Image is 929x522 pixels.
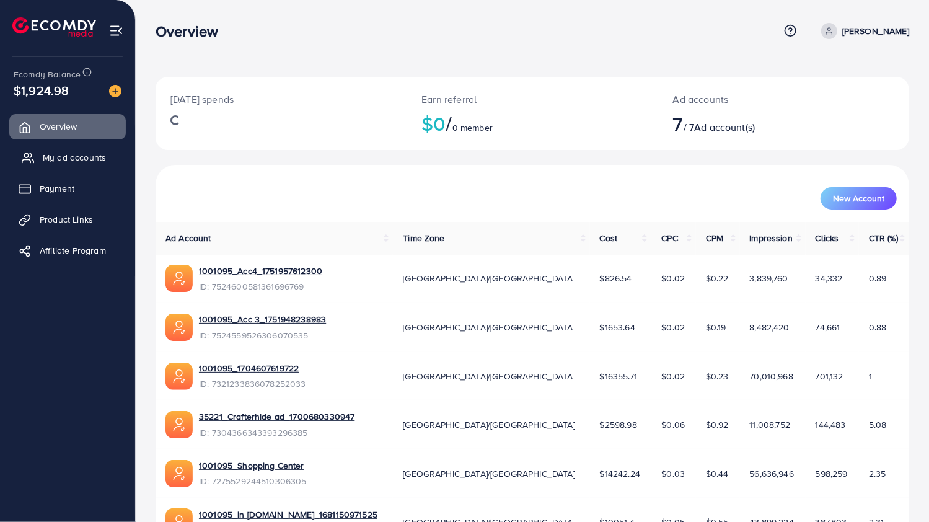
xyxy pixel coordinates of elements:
[706,418,729,431] span: $0.92
[750,272,788,285] span: 3,839,760
[876,466,920,513] iframe: Chat
[869,467,886,480] span: 2.35
[199,313,326,325] a: 1001095_Acc 3_1751948238983
[869,321,887,334] span: 0.88
[673,109,684,138] span: 7
[199,427,354,439] span: ID: 7304366343393296385
[821,187,897,210] button: New Account
[421,112,643,135] h2: $0
[199,475,307,487] span: ID: 7275529244510306305
[869,232,898,244] span: CTR (%)
[452,122,493,134] span: 0 member
[14,68,81,81] span: Ecomdy Balance
[600,232,618,244] span: Cost
[661,232,677,244] span: CPC
[403,418,575,431] span: [GEOGRAPHIC_DATA]/[GEOGRAPHIC_DATA]
[869,370,872,383] span: 1
[156,22,228,40] h3: Overview
[673,112,832,135] h2: / 7
[706,370,729,383] span: $0.23
[165,232,211,244] span: Ad Account
[600,272,632,285] span: $826.54
[165,314,193,341] img: ic-ads-acc.e4c84228.svg
[816,321,840,334] span: 74,661
[165,460,193,487] img: ic-ads-acc.e4c84228.svg
[750,321,790,334] span: 8,482,420
[706,272,729,285] span: $0.22
[673,92,832,107] p: Ad accounts
[199,378,306,390] span: ID: 7321233836078252033
[661,370,685,383] span: $0.02
[661,467,685,480] span: $0.03
[199,410,354,423] a: 35221_Crafterhide ad_1700680330947
[40,213,93,226] span: Product Links
[816,272,843,285] span: 34,332
[165,411,193,438] img: ic-ads-acc.e4c84228.svg
[706,467,729,480] span: $0.44
[403,232,444,244] span: Time Zone
[446,109,452,138] span: /
[869,418,887,431] span: 5.08
[199,362,299,374] a: 1001095_1704607619722
[9,176,126,201] a: Payment
[43,151,106,164] span: My ad accounts
[421,92,643,107] p: Earn referral
[706,321,726,334] span: $0.19
[40,244,106,257] span: Affiliate Program
[869,272,887,285] span: 0.89
[600,418,637,431] span: $2598.98
[706,232,723,244] span: CPM
[600,321,635,334] span: $1653.64
[9,207,126,232] a: Product Links
[694,120,755,134] span: Ad account(s)
[816,467,848,480] span: 598,259
[40,182,74,195] span: Payment
[842,24,909,38] p: [PERSON_NAME]
[403,321,575,334] span: [GEOGRAPHIC_DATA]/[GEOGRAPHIC_DATA]
[9,238,126,263] a: Affiliate Program
[9,114,126,139] a: Overview
[403,272,575,285] span: [GEOGRAPHIC_DATA]/[GEOGRAPHIC_DATA]
[816,232,839,244] span: Clicks
[165,265,193,292] img: ic-ads-acc.e4c84228.svg
[600,467,640,480] span: $14242.24
[661,418,685,431] span: $0.06
[403,370,575,383] span: [GEOGRAPHIC_DATA]/[GEOGRAPHIC_DATA]
[750,232,793,244] span: Impression
[12,17,96,37] img: logo
[199,280,322,293] span: ID: 7524600581361696769
[199,265,322,277] a: 1001095_Acc4_1751957612300
[14,81,69,99] span: $1,924.98
[750,370,794,383] span: 70,010,968
[109,85,121,97] img: image
[165,363,193,390] img: ic-ads-acc.e4c84228.svg
[816,23,909,39] a: [PERSON_NAME]
[816,418,846,431] span: 144,483
[9,145,126,170] a: My ad accounts
[661,272,685,285] span: $0.02
[199,459,304,472] a: 1001095_Shopping Center
[750,418,791,431] span: 11,008,752
[109,24,123,38] img: menu
[40,120,77,133] span: Overview
[816,370,843,383] span: 701,132
[199,329,326,342] span: ID: 7524559526306070535
[750,467,795,480] span: 56,636,946
[833,194,884,203] span: New Account
[661,321,685,334] span: $0.02
[600,370,637,383] span: $16355.71
[170,92,392,107] p: [DATE] spends
[199,508,377,521] a: 1001095_in [DOMAIN_NAME]_1681150971525
[403,467,575,480] span: [GEOGRAPHIC_DATA]/[GEOGRAPHIC_DATA]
